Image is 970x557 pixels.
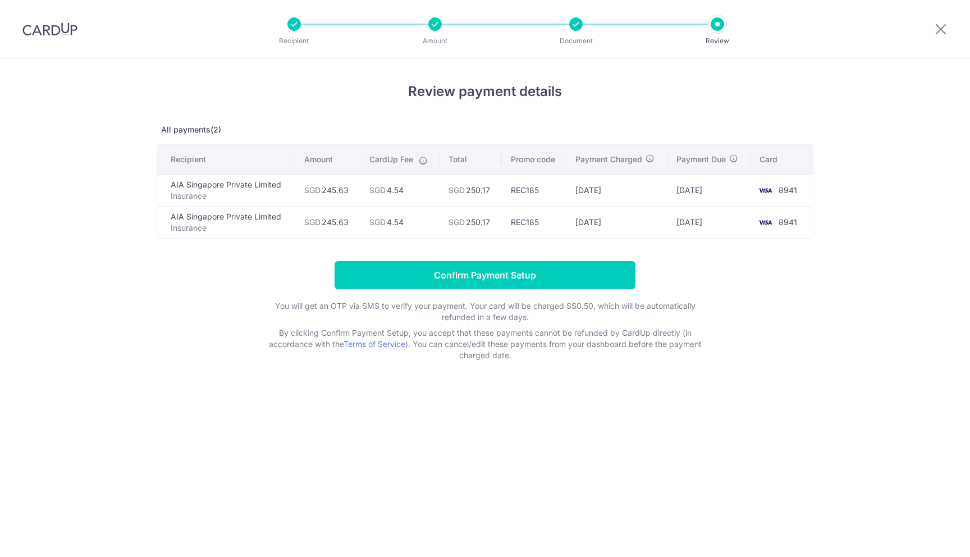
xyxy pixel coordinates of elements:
[171,222,286,234] p: Insurance
[449,185,465,195] span: SGD
[676,35,759,47] p: Review
[171,190,286,202] p: Insurance
[754,184,776,197] img: <span class="translation_missing" title="translation missing: en.account_steps.new_confirm_form.b...
[667,206,751,238] td: [DATE]
[157,145,295,174] th: Recipient
[335,261,635,289] input: Confirm Payment Setup
[754,216,776,229] img: <span class="translation_missing" title="translation missing: en.account_steps.new_confirm_form.b...
[502,174,566,206] td: REC185
[253,35,336,47] p: Recipient
[157,124,813,135] p: All payments(2)
[344,339,405,349] a: Terms of Service
[566,206,667,238] td: [DATE]
[566,174,667,206] td: [DATE]
[304,217,321,227] span: SGD
[502,206,566,238] td: REC185
[502,145,566,174] th: Promo code
[440,206,501,238] td: 250.17
[295,174,360,206] td: 245.63
[369,154,413,165] span: CardUp Fee
[295,145,360,174] th: Amount
[667,174,751,206] td: [DATE]
[394,35,477,47] p: Amount
[157,206,295,238] td: AIA Singapore Private Limited
[779,217,797,227] span: 8941
[369,185,386,195] span: SGD
[22,22,77,36] img: CardUp
[751,145,813,174] th: Card
[676,154,726,165] span: Payment Due
[157,81,813,102] h4: Review payment details
[360,206,440,238] td: 4.54
[440,145,501,174] th: Total
[779,185,797,195] span: 8941
[575,154,642,165] span: Payment Charged
[304,185,321,195] span: SGD
[534,35,617,47] p: Document
[449,217,465,227] span: SGD
[295,206,360,238] td: 245.63
[440,174,501,206] td: 250.17
[369,217,386,227] span: SGD
[360,174,440,206] td: 4.54
[157,174,295,206] td: AIA Singapore Private Limited
[260,300,710,323] p: You will get an OTP via SMS to verify your payment. Your card will be charged S$0.50, which will ...
[260,327,710,361] p: By clicking Confirm Payment Setup, you accept that these payments cannot be refunded by CardUp di...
